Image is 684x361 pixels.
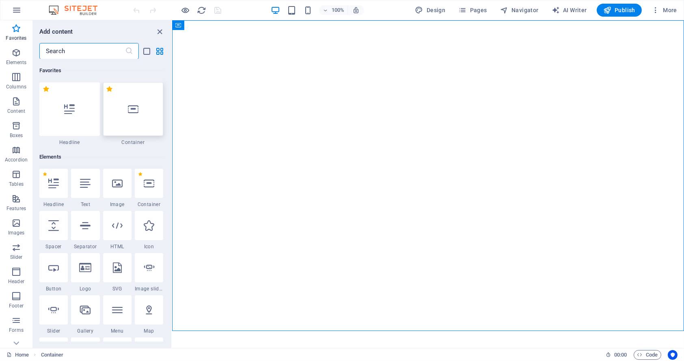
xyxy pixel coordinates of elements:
div: Headline [39,169,68,208]
button: AI Writer [548,4,590,17]
span: Code [637,350,658,360]
div: Gallery [71,295,99,334]
span: Slider [39,328,68,334]
span: Pages [458,6,487,14]
p: Tables [9,181,24,187]
span: Navigator [500,6,539,14]
button: grid-view [155,46,165,56]
div: Image [103,169,132,208]
p: Footer [9,303,24,309]
div: Icon [135,211,163,250]
i: Reload page [197,6,207,15]
button: Click here to leave preview mode and continue editing [181,5,190,15]
button: 100% [319,5,348,15]
button: Publish [597,4,642,17]
span: Container [103,139,164,146]
button: More [648,4,680,17]
p: Forms [9,327,24,333]
p: Features [6,205,26,212]
span: Separator [71,243,99,250]
h6: 100% [331,5,344,15]
div: Spacer [39,211,68,250]
span: Image [103,201,132,208]
div: Container [135,169,163,208]
h6: Add content [39,27,73,37]
p: Elements [6,59,27,66]
a: Click to cancel selection. Double-click to open Pages [6,350,29,360]
span: Design [415,6,446,14]
p: Boxes [10,132,23,139]
span: Remove from favorites [138,172,142,176]
span: Container [135,201,163,208]
img: Editor Logo [47,5,108,15]
p: Favorites [6,35,26,41]
span: : [620,352,621,358]
div: Logo [71,253,99,292]
p: Header [8,278,24,285]
span: AI Writer [552,6,587,14]
span: Remove from favorites [43,86,50,92]
h6: Elements [39,152,163,162]
span: Click to select. Double-click to edit [41,350,64,360]
div: Image slider [135,253,163,292]
p: Accordion [5,157,28,163]
h6: Session time [606,350,627,360]
div: Menu [103,295,132,334]
input: Search [39,43,125,59]
span: Headline [39,201,68,208]
i: On resize automatically adjust zoom level to fit chosen device. [352,6,360,14]
span: More [652,6,677,14]
button: reload [197,5,207,15]
h6: Favorites [39,66,163,75]
button: Pages [455,4,490,17]
button: Design [412,4,449,17]
div: Text [71,169,99,208]
span: Remove from favorites [106,86,113,92]
span: Icon [135,243,163,250]
div: Map [135,295,163,334]
span: Remove from favorites [43,172,47,176]
span: Button [39,286,68,292]
div: Headline [39,82,100,146]
button: Code [634,350,661,360]
p: Slider [10,254,23,260]
span: Logo [71,286,99,292]
span: Text [71,201,99,208]
button: list-view [142,46,152,56]
div: HTML [103,211,132,250]
span: Map [135,328,163,334]
div: Container [103,82,164,146]
span: 00 00 [614,350,627,360]
span: Publish [603,6,635,14]
p: Columns [6,84,26,90]
p: Images [8,230,25,236]
button: Navigator [497,4,542,17]
button: close panel [155,27,165,37]
span: Image slider [135,286,163,292]
span: SVG [103,286,132,292]
button: Usercentrics [668,350,678,360]
span: Headline [39,139,100,146]
div: Button [39,253,68,292]
div: SVG [103,253,132,292]
span: Spacer [39,243,68,250]
div: Slider [39,295,68,334]
div: Separator [71,211,99,250]
span: Menu [103,328,132,334]
p: Content [7,108,25,114]
nav: breadcrumb [41,350,64,360]
span: HTML [103,243,132,250]
div: Design (Ctrl+Alt+Y) [412,4,449,17]
span: Gallery [71,328,99,334]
